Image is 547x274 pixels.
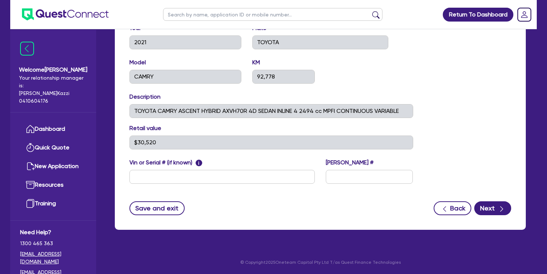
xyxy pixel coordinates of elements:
span: Welcome [PERSON_NAME] [19,65,87,74]
img: quick-quote [26,143,35,152]
p: © Copyright 2025 Oneteam Capital Pty Ltd T/as Quest Finance Technologies [110,259,531,266]
a: Dashboard [20,120,86,138]
img: quest-connect-logo-blue [22,8,109,20]
button: Back [434,201,471,215]
a: Resources [20,176,86,194]
label: [PERSON_NAME] # [326,158,374,167]
button: Save and exit [129,201,185,215]
label: Description [129,92,161,101]
img: resources [26,180,35,189]
button: Next [474,201,511,215]
img: new-application [26,162,35,171]
span: 1300 465 363 [20,240,86,247]
img: training [26,199,35,208]
img: icon-menu-close [20,42,34,56]
label: Vin or Serial # (if known) [129,158,202,167]
label: Model [129,58,146,67]
a: Training [20,194,86,213]
a: Dropdown toggle [515,5,534,24]
label: Retail value [129,124,161,133]
input: Search by name, application ID or mobile number... [163,8,382,21]
a: Quick Quote [20,138,86,157]
a: New Application [20,157,86,176]
label: KM [252,58,260,67]
span: Your relationship manager is: [PERSON_NAME] Kazzi 0410604176 [19,74,87,105]
span: i [196,160,202,166]
a: [EMAIL_ADDRESS][DOMAIN_NAME] [20,250,86,266]
a: Return To Dashboard [443,8,513,22]
span: Need Help? [20,228,86,237]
